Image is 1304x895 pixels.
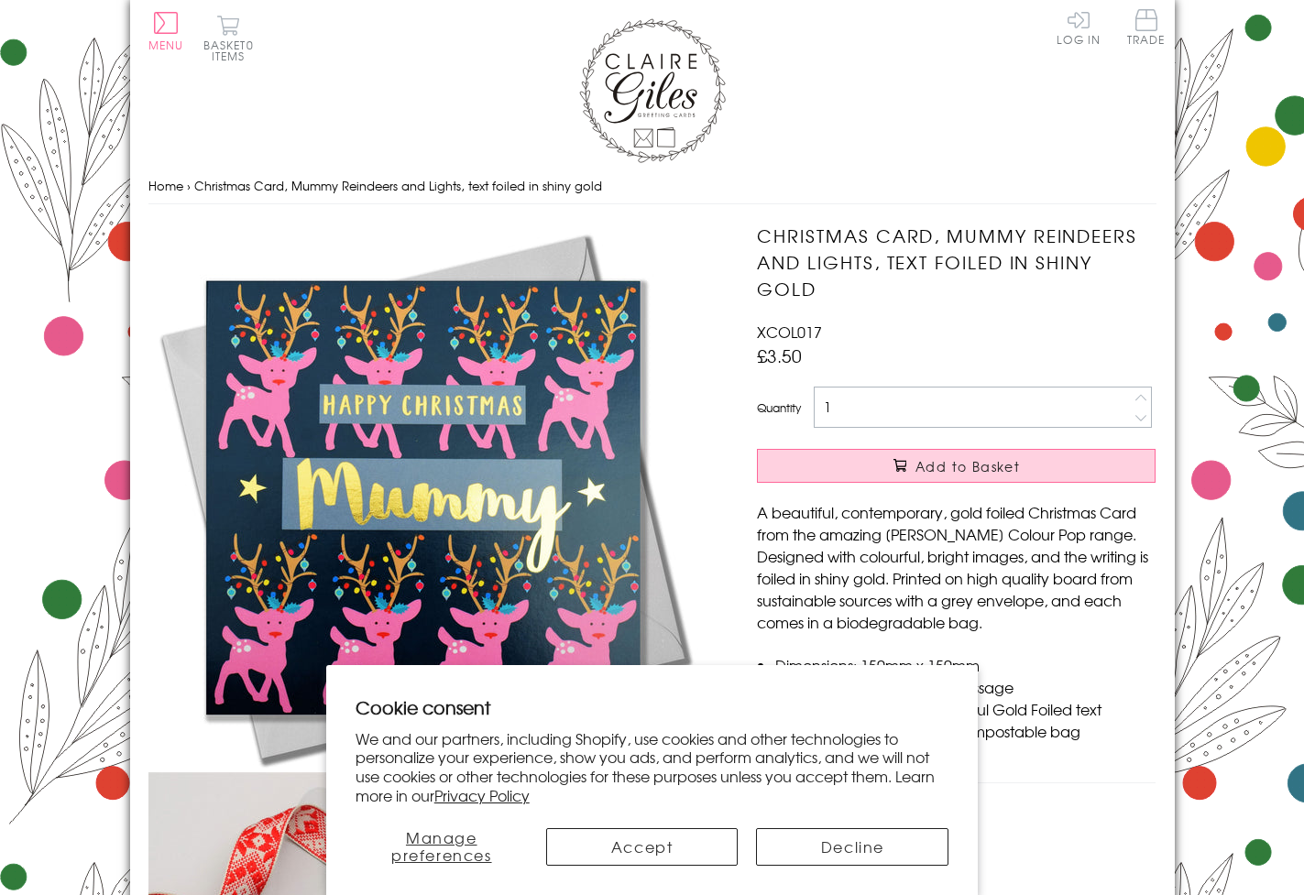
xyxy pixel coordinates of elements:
nav: breadcrumbs [148,168,1156,205]
a: Privacy Policy [434,784,530,806]
span: Menu [148,37,184,53]
p: A beautiful, contemporary, gold foiled Christmas Card from the amazing [PERSON_NAME] Colour Pop r... [757,501,1156,633]
p: We and our partners, including Shopify, use cookies and other technologies to personalize your ex... [356,729,949,805]
a: Home [148,177,183,194]
img: Christmas Card, Mummy Reindeers and Lights, text foiled in shiny gold [148,223,698,772]
a: Trade [1127,9,1166,49]
span: XCOL017 [757,321,822,343]
button: Menu [148,12,184,50]
a: Log In [1057,9,1101,45]
button: Basket0 items [203,15,254,61]
span: Manage preferences [391,826,492,866]
button: Accept [546,828,739,866]
h2: Cookie consent [356,694,949,720]
span: Christmas Card, Mummy Reindeers and Lights, text foiled in shiny gold [194,177,602,194]
label: Quantity [757,399,801,416]
img: Claire Giles Greetings Cards [579,18,726,163]
button: Decline [756,828,948,866]
span: £3.50 [757,343,802,368]
span: 0 items [212,37,254,64]
span: Add to Basket [915,457,1020,475]
button: Add to Basket [757,449,1156,483]
button: Manage preferences [356,828,528,866]
li: Dimensions: 150mm x 150mm [775,654,1156,676]
span: › [187,177,191,194]
h1: Christmas Card, Mummy Reindeers and Lights, text foiled in shiny gold [757,223,1156,301]
span: Trade [1127,9,1166,45]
